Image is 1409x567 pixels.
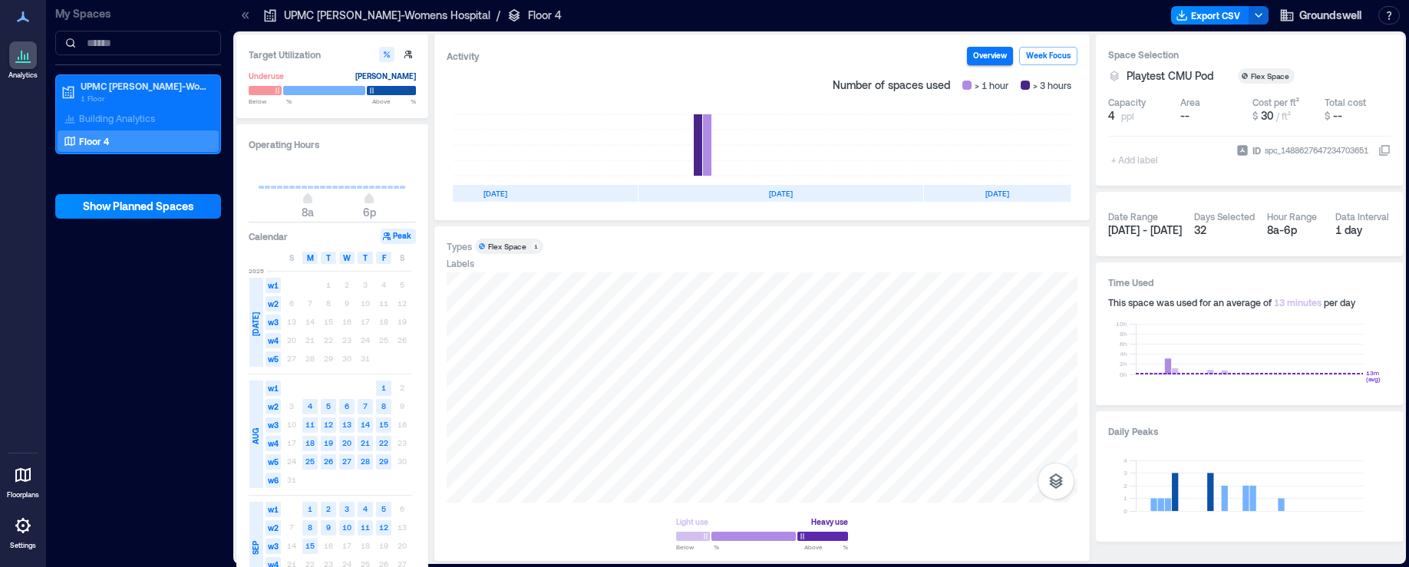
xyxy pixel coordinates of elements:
[345,504,349,513] text: 3
[55,194,221,219] button: Show Planned Spaces
[307,252,314,264] span: M
[1263,143,1370,158] div: spc_1488627647234703651
[266,399,281,414] span: w2
[1267,210,1317,223] div: Hour Range
[308,401,312,410] text: 4
[249,137,416,152] h3: Operating Hours
[379,420,388,429] text: 15
[79,135,109,147] p: Floor 4
[266,278,281,293] span: w1
[1120,330,1127,338] tspan: 8h
[372,97,416,106] span: Above %
[811,514,848,529] div: Heavy use
[249,47,416,62] h3: Target Utilization
[1171,6,1249,25] button: Export CSV
[55,6,221,21] p: My Spaces
[1108,223,1182,236] span: [DATE] - [DATE]
[353,185,638,202] div: [DATE]
[381,401,386,410] text: 8
[289,252,294,264] span: S
[266,520,281,536] span: w2
[1124,507,1127,515] tspan: 0
[1333,109,1342,122] span: --
[249,68,284,84] div: Underuse
[326,504,331,513] text: 2
[447,257,474,269] div: Labels
[1108,424,1391,439] h3: Daily Peaks
[1124,482,1127,490] tspan: 2
[1127,68,1213,84] span: Playtest CMU Pod
[1124,469,1127,476] tspan: 3
[266,473,281,488] span: w6
[324,420,333,429] text: 12
[1299,8,1361,23] span: Groundswell
[302,206,314,219] span: 8a
[1108,275,1391,290] h3: Time Used
[324,457,333,466] text: 26
[381,383,386,392] text: 1
[8,71,38,80] p: Analytics
[305,541,315,550] text: 15
[1033,77,1071,93] span: > 3 hours
[1252,143,1261,158] span: ID
[7,490,39,499] p: Floorplans
[363,504,368,513] text: 4
[249,541,262,555] span: SEP
[266,381,281,396] span: w1
[249,312,262,336] span: [DATE]
[1108,149,1164,170] span: + Add label
[488,241,526,252] div: Flex Space
[379,522,388,532] text: 12
[1127,68,1232,84] button: Playtest CMU Pod
[284,8,490,23] p: UPMC [PERSON_NAME]-Womens Hospital
[827,71,1077,99] div: Number of spaces used
[342,420,351,429] text: 13
[342,457,351,466] text: 27
[305,438,315,447] text: 18
[363,401,368,410] text: 7
[83,199,194,214] span: Show Planned Spaces
[305,457,315,466] text: 25
[379,457,388,466] text: 29
[1261,109,1273,122] span: 30
[1275,3,1366,28] button: Groundswell
[531,242,540,251] div: 1
[343,252,351,264] span: W
[1325,110,1330,121] span: $
[382,252,386,264] span: F
[249,229,288,244] h3: Calendar
[1019,47,1077,65] button: Week Focus
[363,252,368,264] span: T
[1276,110,1291,121] span: / ft²
[249,266,264,275] span: 2025
[447,48,480,64] div: Activity
[305,420,315,429] text: 11
[266,454,281,470] span: w5
[676,542,719,552] span: Below %
[1124,457,1127,464] tspan: 4
[361,522,370,532] text: 11
[81,92,210,104] p: 1 Floor
[1121,110,1134,122] span: ppl
[1108,47,1391,62] h3: Space Selection
[924,185,1071,202] div: [DATE]
[1325,96,1366,108] div: Total cost
[361,420,370,429] text: 14
[804,542,848,552] span: Above %
[1274,297,1322,308] span: 13 minutes
[381,229,416,244] button: Peak
[1378,144,1391,157] button: IDspc_1488627647234703651
[1108,96,1146,108] div: Capacity
[1120,350,1127,358] tspan: 4h
[497,8,500,23] p: /
[1335,210,1389,223] div: Data Interval
[4,37,42,84] a: Analytics
[266,539,281,554] span: w3
[1252,96,1299,108] div: Cost per ft²
[266,296,281,312] span: w2
[967,47,1013,65] button: Overview
[1180,109,1190,122] span: --
[1251,71,1292,81] div: Flex Space
[1120,371,1127,378] tspan: 0h
[381,504,386,513] text: 5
